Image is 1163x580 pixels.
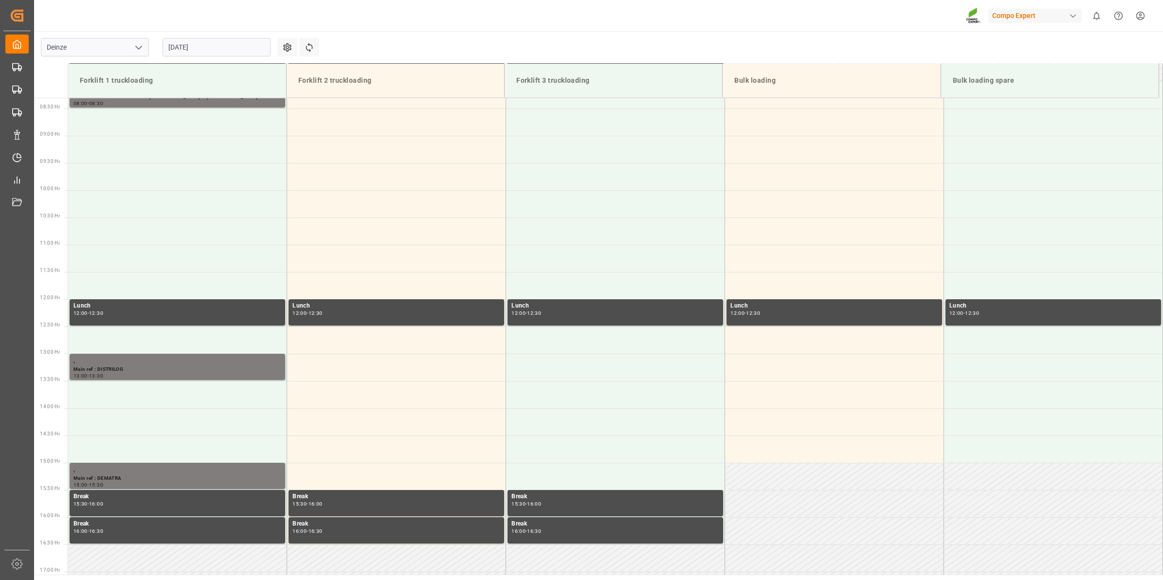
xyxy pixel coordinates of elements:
span: 10:30 Hr [40,213,60,218]
div: Break [292,492,500,502]
span: 14:00 Hr [40,404,60,409]
div: 13:00 [73,374,88,378]
div: 15:30 [292,502,307,506]
div: - [88,529,89,533]
div: Break [511,519,719,529]
span: 13:30 Hr [40,377,60,382]
div: , [73,356,281,365]
div: Lunch [292,301,500,311]
div: - [88,101,89,106]
div: Forklift 2 truckloading [294,72,496,90]
div: 16:00 [511,529,526,533]
button: show 0 new notifications [1086,5,1108,27]
div: Compo Expert [988,9,1082,23]
div: 08:00 [73,101,88,106]
div: 15:30 [89,483,103,487]
div: Bulk loading [730,72,932,90]
div: 16:00 [89,502,103,506]
button: Compo Expert [988,6,1086,25]
span: 14:30 Hr [40,431,60,436]
div: - [526,529,527,533]
div: - [963,311,965,315]
span: 16:30 Hr [40,540,60,545]
div: 16:30 [309,529,323,533]
div: 16:00 [527,502,541,506]
div: 08:30 [89,101,103,106]
div: , [73,465,281,474]
span: 11:30 Hr [40,268,60,273]
div: Main ref : DEMATRA [73,474,281,483]
div: 12:30 [309,311,323,315]
div: - [88,311,89,315]
button: Help Center [1108,5,1129,27]
div: - [88,483,89,487]
div: 16:30 [527,529,541,533]
span: 15:00 Hr [40,458,60,464]
div: 16:00 [309,502,323,506]
span: 12:30 Hr [40,322,60,327]
div: 12:00 [730,311,745,315]
div: 16:00 [73,529,88,533]
span: 10:00 Hr [40,186,60,191]
div: - [307,311,308,315]
div: Lunch [511,301,719,311]
div: Lunch [73,301,281,311]
div: 12:30 [89,311,103,315]
div: 13:30 [89,374,103,378]
img: Screenshot%202023-09-29%20at%2010.02.21.png_1712312052.png [966,7,981,24]
div: Break [73,492,281,502]
div: - [745,311,746,315]
div: - [88,374,89,378]
span: 09:00 Hr [40,131,60,137]
div: - [307,529,308,533]
div: 15:00 [73,483,88,487]
span: 13:00 Hr [40,349,60,355]
span: 16:00 Hr [40,513,60,518]
div: 12:30 [965,311,979,315]
span: 15:30 Hr [40,486,60,491]
div: 12:30 [746,311,760,315]
div: 12:00 [949,311,963,315]
input: DD.MM.YYYY [163,38,271,56]
div: Break [292,519,500,529]
div: Lunch [730,301,938,311]
div: Break [511,492,719,502]
div: 12:00 [511,311,526,315]
div: - [526,502,527,506]
div: Break [73,519,281,529]
div: 15:30 [511,502,526,506]
div: - [526,311,527,315]
span: 17:00 Hr [40,567,60,573]
input: Type to search/select [41,38,149,56]
div: Main ref : DISTRILOG [73,365,281,374]
div: 12:00 [292,311,307,315]
div: 16:00 [292,529,307,533]
button: open menu [131,40,145,55]
div: - [307,502,308,506]
div: 16:30 [89,529,103,533]
span: 09:30 Hr [40,159,60,164]
div: 12:30 [527,311,541,315]
div: Lunch [949,301,1157,311]
div: 15:30 [73,502,88,506]
div: Bulk loading spare [949,72,1151,90]
span: 08:30 Hr [40,104,60,109]
div: - [88,502,89,506]
div: 12:00 [73,311,88,315]
div: Forklift 1 truckloading [76,72,278,90]
span: 12:00 Hr [40,295,60,300]
div: Forklift 3 truckloading [512,72,714,90]
span: 11:00 Hr [40,240,60,246]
